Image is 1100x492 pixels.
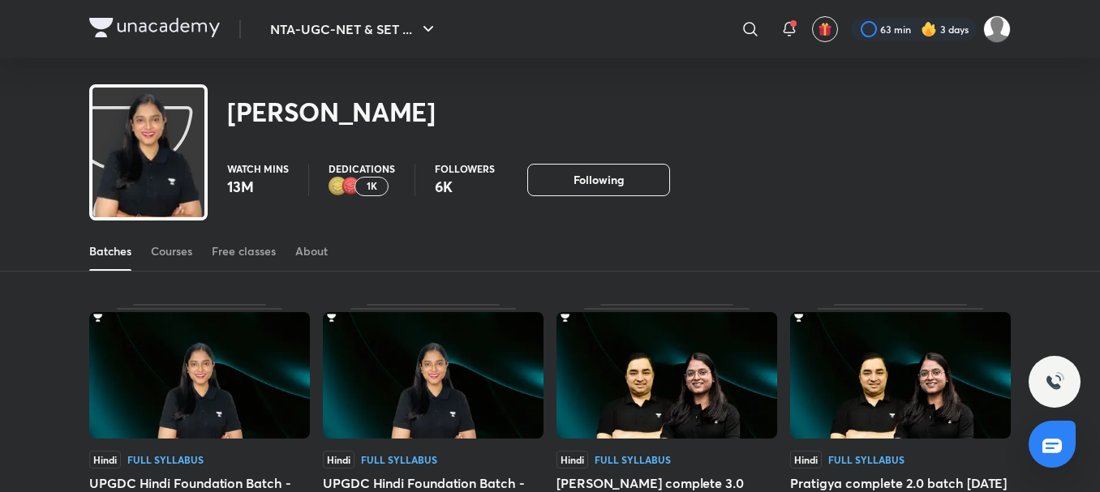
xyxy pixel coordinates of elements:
[89,18,220,37] img: Company Logo
[329,164,395,173] p: Dedications
[89,18,220,41] a: Company Logo
[435,177,495,196] p: 6K
[983,15,1011,43] img: Diksha Mishra
[323,312,544,439] img: Thumbnail
[151,243,192,259] div: Courses
[92,91,204,225] img: class
[89,312,310,439] img: Thumbnail
[295,243,328,259] div: About
[556,451,588,468] span: Hindi
[367,181,377,192] p: 1K
[574,172,624,188] span: Following
[828,455,904,464] div: Full Syllabus
[527,164,670,196] button: Following
[151,232,192,271] a: Courses
[227,177,289,196] p: 13M
[435,164,495,173] p: Followers
[818,22,832,36] img: avatar
[790,451,822,468] span: Hindi
[329,177,348,196] img: educator badge2
[260,13,448,45] button: NTA-UGC-NET & SET ...
[89,451,121,468] span: Hindi
[556,312,777,439] img: Thumbnail
[1045,372,1064,391] img: ttu
[295,232,328,271] a: About
[812,16,838,42] button: avatar
[89,232,131,271] a: Batches
[89,243,131,259] div: Batches
[595,455,671,464] div: Full Syllabus
[212,232,276,271] a: Free classes
[361,455,437,464] div: Full Syllabus
[227,164,289,173] p: Watch mins
[323,451,354,468] span: Hindi
[342,177,361,196] img: educator badge1
[212,243,276,259] div: Free classes
[227,96,436,128] h2: [PERSON_NAME]
[790,312,1011,439] img: Thumbnail
[921,21,937,37] img: streak
[127,455,204,464] div: Full Syllabus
